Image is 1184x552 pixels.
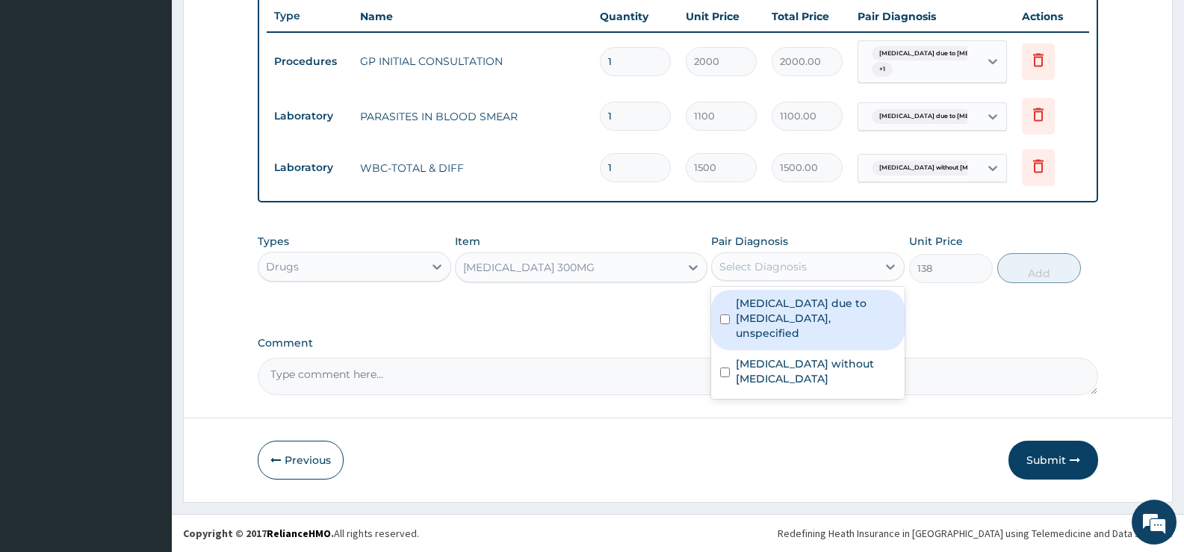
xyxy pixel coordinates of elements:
[1014,1,1089,31] th: Actions
[455,234,480,249] label: Item
[463,260,595,275] div: [MEDICAL_DATA] 300MG
[267,154,353,182] td: Laboratory
[258,235,289,248] label: Types
[267,527,331,540] a: RelianceHMO
[267,102,353,130] td: Laboratory
[736,296,896,341] label: [MEDICAL_DATA] due to [MEDICAL_DATA], unspecified
[736,356,896,386] label: [MEDICAL_DATA] without [MEDICAL_DATA]
[267,48,353,75] td: Procedures
[258,337,1098,350] label: Comment
[678,1,764,31] th: Unit Price
[353,1,592,31] th: Name
[764,1,850,31] th: Total Price
[719,259,807,274] div: Select Diagnosis
[872,46,1037,61] span: [MEDICAL_DATA] due to [MEDICAL_DATA] falc...
[1008,441,1098,480] button: Submit
[353,153,592,183] td: WBC-TOTAL & DIFF
[909,234,963,249] label: Unit Price
[353,102,592,131] td: PARASITES IN BLOOD SMEAR
[28,75,61,112] img: d_794563401_company_1708531726252_794563401
[872,109,1037,124] span: [MEDICAL_DATA] due to [MEDICAL_DATA] falc...
[872,62,893,77] span: + 1
[997,253,1081,283] button: Add
[592,1,678,31] th: Quantity
[183,527,334,540] strong: Copyright © 2017 .
[245,7,281,43] div: Minimize live chat window
[78,84,251,103] div: Chat with us now
[353,46,592,76] td: GP INITIAL CONSULTATION
[266,259,299,274] div: Drugs
[711,234,788,249] label: Pair Diagnosis
[87,175,206,326] span: We're online!
[7,382,285,434] textarea: Type your message and hit 'Enter'
[258,441,344,480] button: Previous
[850,1,1014,31] th: Pair Diagnosis
[778,526,1173,541] div: Redefining Heath Insurance in [GEOGRAPHIC_DATA] using Telemedicine and Data Science!
[267,2,353,30] th: Type
[872,161,1023,176] span: [MEDICAL_DATA] without [MEDICAL_DATA]
[172,514,1184,552] footer: All rights reserved.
